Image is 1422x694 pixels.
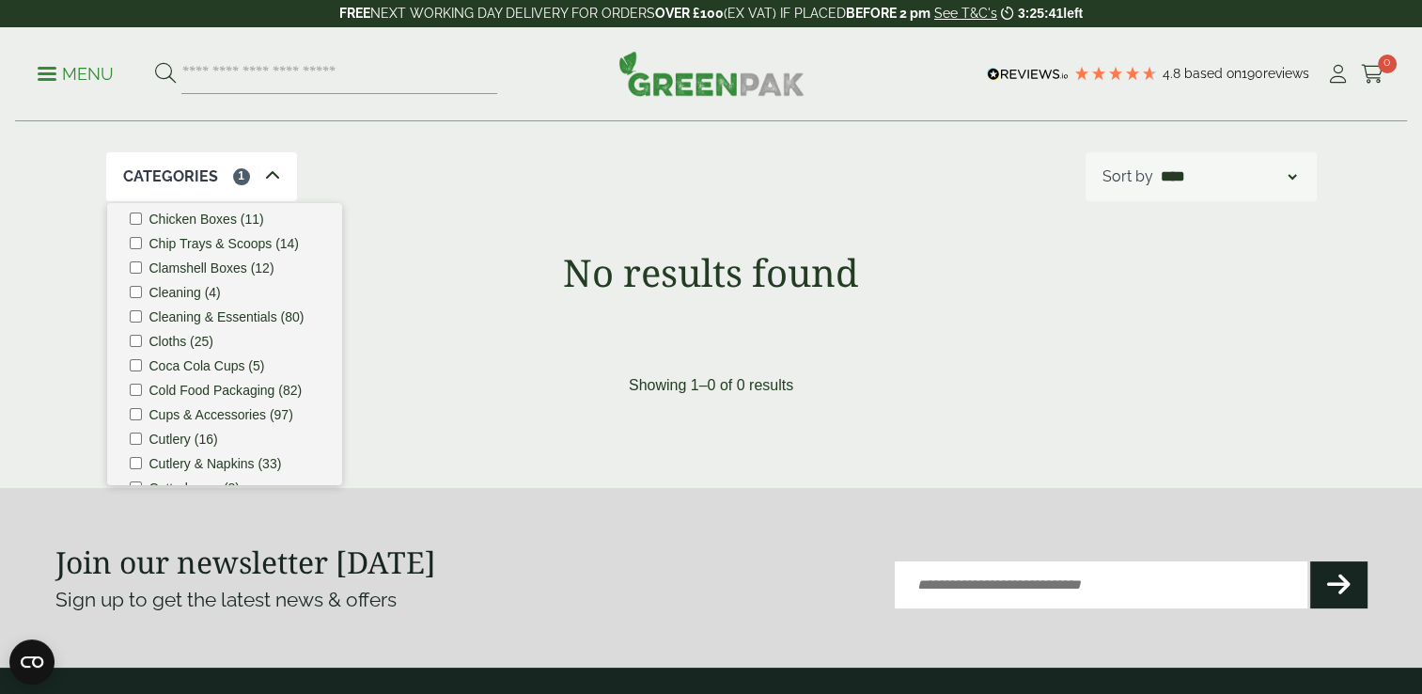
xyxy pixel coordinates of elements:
[934,6,997,21] a: See T&C's
[846,6,930,21] strong: BEFORE 2 pm
[1102,166,1153,188] p: Sort by
[55,542,436,582] strong: Join our newsletter [DATE]
[55,585,646,615] p: Sign up to get the latest news & offers
[149,359,265,372] label: Coca Cola Cups (5)
[149,310,305,323] label: Cleaning & Essentials (80)
[149,457,282,470] label: Cutlery & Napkins (33)
[149,237,300,250] label: Chip Trays & Scoops (14)
[1326,65,1350,84] i: My Account
[38,63,114,82] a: Menu
[1378,55,1397,73] span: 0
[1073,65,1158,82] div: 4.79 Stars
[149,481,240,495] label: Cutterboxes (8)
[123,166,218,188] p: Categories
[149,433,218,446] label: Cutlery (16)
[987,68,1069,81] img: REVIEWS.io
[618,51,805,96] img: GreenPak Supplies
[233,168,250,185] span: 1
[629,374,793,397] p: Showing 1–0 of 0 results
[1263,66,1309,81] span: reviews
[339,6,370,21] strong: FREE
[1163,66,1184,81] span: 4.8
[149,286,221,299] label: Cleaning (4)
[38,63,114,86] p: Menu
[149,335,213,348] label: Cloths (25)
[1157,166,1300,188] select: Shop order
[1361,65,1384,84] i: Cart
[149,213,264,226] label: Chicken Boxes (11)
[1018,6,1063,21] span: 3:25:41
[149,384,303,397] label: Cold Food Packaging (82)
[55,250,1367,295] h1: No results found
[1184,66,1242,81] span: Based on
[9,639,55,685] button: Open CMP widget
[1361,60,1384,88] a: 0
[655,6,724,21] strong: OVER £100
[149,408,293,421] label: Cups & Accessories (97)
[1063,6,1083,21] span: left
[149,261,274,275] label: Clamshell Boxes (12)
[1242,66,1263,81] span: 190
